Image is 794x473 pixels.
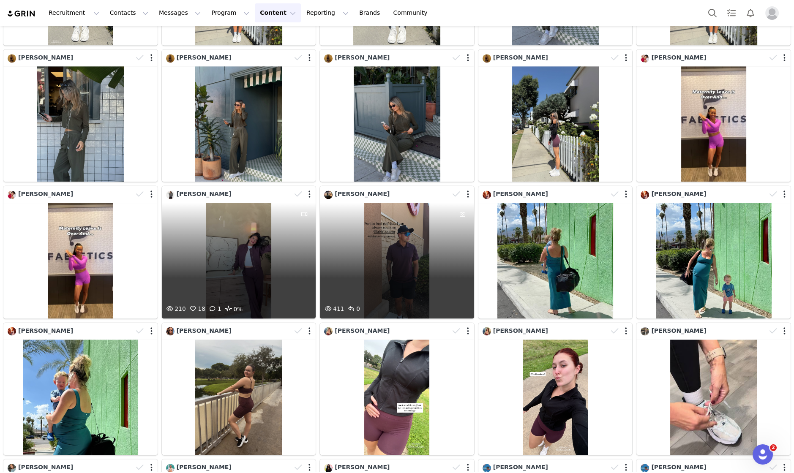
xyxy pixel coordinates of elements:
[335,464,390,470] span: [PERSON_NAME]
[483,464,491,472] img: 7e29240e-8e40-44b0-8cec-9c25cfb4e5e0.jpg
[166,190,175,199] img: 3261e6dd-4f76-473e-aaea-379d28f7aecf.jpg
[18,54,73,61] span: [PERSON_NAME]
[641,464,649,472] img: 7e29240e-8e40-44b0-8cec-9c25cfb4e5e0.jpg
[741,3,760,22] button: Notifications
[7,10,36,18] img: grin logo
[765,6,779,20] img: placeholder-profile.jpg
[770,444,777,451] span: 2
[483,190,491,199] img: 2f77dc5d-7897-4c87-a4fa-a83252cf7584.jpg
[493,464,548,470] span: [PERSON_NAME]
[324,190,333,199] img: f03bcd07-e42b-4c9b-ac1f-b0f005212b22.jpg
[105,3,153,22] button: Contacts
[188,305,205,312] span: 18
[753,444,773,465] iframe: Intercom live chat
[323,305,344,312] span: 411
[166,327,175,335] img: 349445ce-d62e-4491-a096-de4edbff0d89.jpg
[354,3,387,22] a: Brands
[301,3,354,22] button: Reporting
[154,3,206,22] button: Messages
[760,6,787,20] button: Profile
[324,464,333,472] img: 44b2b731-3128-4d2c-80af-da8a9bf486fc.jpg
[324,327,333,335] img: 38cb8c9c-1b2e-4a23-9010-cbbc386d8c4d--s.jpg
[483,54,491,63] img: b3c340b7-bf20-443f-99c4-841ea9a648db.jpg
[177,464,232,470] span: [PERSON_NAME]
[335,54,390,61] span: [PERSON_NAME]
[493,327,548,334] span: [PERSON_NAME]
[18,327,73,334] span: [PERSON_NAME]
[206,3,254,22] button: Program
[722,3,741,22] a: Tasks
[8,327,16,335] img: 2f77dc5d-7897-4c87-a4fa-a83252cf7584.jpg
[483,327,491,335] img: 38cb8c9c-1b2e-4a23-9010-cbbc386d8c4d--s.jpg
[335,327,390,334] span: [PERSON_NAME]
[346,305,360,312] span: 0
[224,304,243,314] span: 0%
[8,54,16,63] img: b3c340b7-bf20-443f-99c4-841ea9a648db.jpg
[651,190,706,197] span: [PERSON_NAME]
[641,190,649,199] img: 2f77dc5d-7897-4c87-a4fa-a83252cf7584.jpg
[166,54,175,63] img: b3c340b7-bf20-443f-99c4-841ea9a648db.jpg
[324,54,333,63] img: b3c340b7-bf20-443f-99c4-841ea9a648db.jpg
[177,327,232,334] span: [PERSON_NAME]
[641,54,649,63] img: e953180f-0334-4257-b0b4-a01bd5618948.jpg
[177,54,232,61] span: [PERSON_NAME]
[44,3,104,22] button: Recruitment
[18,464,73,470] span: [PERSON_NAME]
[493,54,548,61] span: [PERSON_NAME]
[388,3,437,22] a: Community
[703,3,722,22] button: Search
[651,327,706,334] span: [PERSON_NAME]
[166,464,175,472] img: 4d9120e7-8a1d-49d6-b07f-72bb0f7272ea.jpg
[255,3,301,22] button: Content
[651,54,706,61] span: [PERSON_NAME]
[335,190,390,197] span: [PERSON_NAME]
[493,190,548,197] span: [PERSON_NAME]
[651,464,706,470] span: [PERSON_NAME]
[18,190,73,197] span: [PERSON_NAME]
[641,327,649,335] img: f120172f-fe3e-464f-a551-15dc3b0570db.jpg
[8,464,16,472] img: 814068e0-cf42-4a9b-8828-f3b0eed3b4bc.jpg
[165,305,186,312] span: 210
[8,190,16,199] img: e953180f-0334-4257-b0b4-a01bd5618948.jpg
[207,305,221,312] span: 1
[177,190,232,197] span: [PERSON_NAME]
